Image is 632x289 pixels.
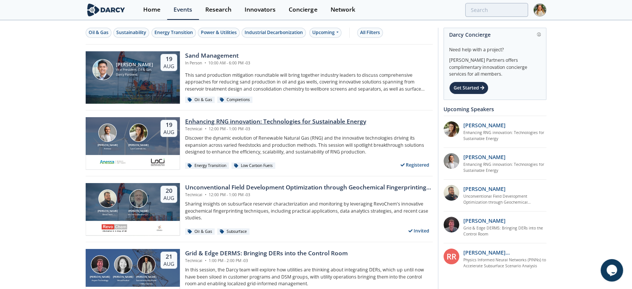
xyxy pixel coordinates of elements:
div: Oil & Gas [185,228,215,235]
div: [PERSON_NAME] [96,143,119,147]
div: Industrial Decarbonization [245,29,303,36]
div: 19 [163,121,174,129]
a: Enhancing RNG innovation: Technologies for Sustainable Energy [463,130,547,142]
div: Anessa [96,147,119,150]
span: • [203,192,208,197]
span: • [203,60,207,66]
div: Research [205,7,231,13]
span: • [203,126,208,131]
div: Grid & Edge DERMS: Bringing DERs into the Control Room [185,249,348,258]
div: Virtual Peaker [111,279,135,282]
div: Darcy Concierge [449,28,541,41]
div: 20 [163,187,174,195]
div: Unconventional Field Development Optimization through Geochemical Fingerprinting Technology [185,183,433,192]
button: Power & Utilities [198,28,240,38]
div: Low Carbon Fuels [231,162,275,169]
button: Industrial Decarbonization [242,28,306,38]
div: Concierge [289,7,317,13]
div: Home [143,7,160,13]
img: 737ad19b-6c50-4cdf-92c7-29f5966a019e [444,121,459,137]
img: revochem.com.png [101,223,128,232]
p: [PERSON_NAME] [463,217,506,225]
img: Ron Sasaki [92,59,113,80]
p: [PERSON_NAME] [463,153,506,161]
div: Oil & Gas [89,29,108,36]
div: [PERSON_NAME] [116,62,153,67]
div: Upcoming Speakers [444,103,546,116]
button: Energy Transition [151,28,196,38]
div: In Person 10:00 AM - 6:00 PM -03 [185,60,250,66]
img: Nicole Neff [129,124,148,142]
button: Oil & Gas [86,28,111,38]
div: Technical 12:00 PM - 1:00 PM -03 [185,192,433,198]
div: Aug [163,261,174,267]
input: Advanced Search [465,3,528,17]
div: Network [330,7,355,13]
div: Sustainability [116,29,146,36]
img: Amir Akbari [98,124,117,142]
img: 2k2ez1SvSiOh3gKHmcgF [444,185,459,201]
img: John Sinclair [129,189,148,208]
div: [PERSON_NAME] [127,209,150,213]
img: Brenda Chew [114,255,132,274]
div: Loci Controls Inc. [127,147,150,150]
div: 19 [163,55,174,63]
p: Discover the dynamic evolution of Renewable Natural Gas (RNG) and the innovative technologies dri... [185,135,433,155]
a: Amir Akbari [PERSON_NAME] Anessa Nicole Neff [PERSON_NAME] Loci Controls Inc. 19 Aug Enhancing RN... [86,117,433,170]
img: Yevgeniy Postnov [137,255,156,274]
div: Sand Management [185,51,250,60]
div: Darcy Partners [116,72,153,77]
div: RR [444,249,459,264]
img: 1fdb2308-3d70-46db-bc64-f6eabefcce4d [444,153,459,169]
div: Aug [163,129,174,136]
div: Enhancing RNG innovation: Technologies for Sustainable Energy [185,117,366,126]
img: 551440aa-d0f4-4a32-b6e2-e91f2a0781fe [99,158,126,167]
div: Completions [217,97,252,103]
div: [PERSON_NAME] [96,209,119,213]
div: RevoChem [96,213,119,216]
div: [PERSON_NAME] [88,275,111,279]
div: All Filters [360,29,380,36]
div: Events [174,7,192,13]
div: Upcoming [309,28,342,38]
div: Oil & Gas [185,97,215,103]
div: Power & Utilities [201,29,237,36]
div: Technical 1:00 PM - 2:00 PM -03 [185,258,348,264]
div: Energy Transition [185,162,229,169]
div: Energy Transition [154,29,193,36]
button: Sustainability [113,28,149,38]
p: Sharing insights on subsurface reservoir characterization and monitoring by leveraging RevoChem's... [185,201,433,221]
p: [PERSON_NAME] [463,185,506,193]
img: logo-wide.svg [86,3,126,16]
div: Sacramento Municipal Utility District. [135,279,158,285]
div: 21 [163,253,174,261]
iframe: chat widget [601,259,625,282]
div: Vice President, Oil & Gas [116,67,153,72]
div: Aspen Technology [88,279,111,282]
div: [PERSON_NAME] Partners offers complimentary innovation concierge services for all members. [449,53,541,78]
img: information.svg [537,33,541,37]
a: Unconventional Field Development Optimization through Geochemical Fingerprinting Technology [463,194,547,206]
img: Bob Aylsworth [98,189,117,208]
div: [PERSON_NAME] [135,275,158,279]
div: Sinclair Exploration LLC [127,213,150,216]
p: This sand production mitigation roundtable will bring together industry leaders to discuss compre... [185,72,433,92]
div: [PERSON_NAME] [127,143,150,147]
div: Invited [405,226,433,235]
div: Aug [163,63,174,70]
img: Profile [533,3,546,16]
div: [PERSON_NAME] [111,275,135,279]
button: All Filters [357,28,383,38]
div: Subsurface [217,228,249,235]
a: Grid & Edge DERMS: Bringing DERs into the Control Room [463,225,547,237]
div: Get Started [449,82,488,94]
a: Ron Sasaki [PERSON_NAME] Vice President, Oil & Gas Darcy Partners 19 Aug Sand Management In Perso... [86,51,433,104]
img: accc9a8e-a9c1-4d58-ae37-132228efcf55 [444,217,459,232]
a: Enhancing RNG innovation: Technologies for Sustainable Energy [463,162,547,174]
span: • [203,258,208,263]
p: [PERSON_NAME] [PERSON_NAME] [463,249,547,256]
div: Need help with a project? [449,41,541,53]
img: ovintiv.com.png [155,223,165,232]
div: Registered [398,160,433,170]
div: Innovators [245,7,276,13]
